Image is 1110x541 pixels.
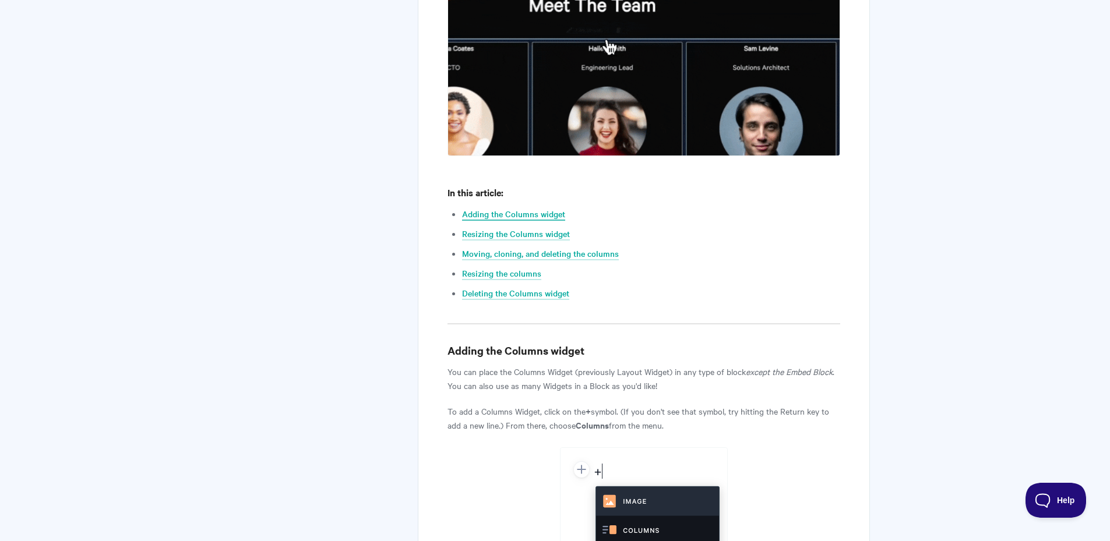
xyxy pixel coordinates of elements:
[462,208,565,221] a: Adding the Columns widget
[462,247,619,260] a: Moving, cloning, and deleting the columns
[447,342,840,359] h3: Adding the Columns widget
[746,366,833,377] em: except the Embed Block
[576,419,609,431] strong: Columns
[462,287,569,300] a: Deleting the Columns widget
[586,405,591,417] strong: +
[447,404,840,432] p: To add a Columns Widget, click on the symbol. (If you don't see that symbol, try hitting the Retu...
[447,186,503,199] strong: In this article:
[1026,483,1087,518] iframe: Toggle Customer Support
[447,365,840,393] p: You can place the Columns Widget (previously Layout Widget) in any type of block . You can also u...
[462,228,570,241] a: Resizing the Columns widget
[462,267,541,280] a: Resizing the columns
